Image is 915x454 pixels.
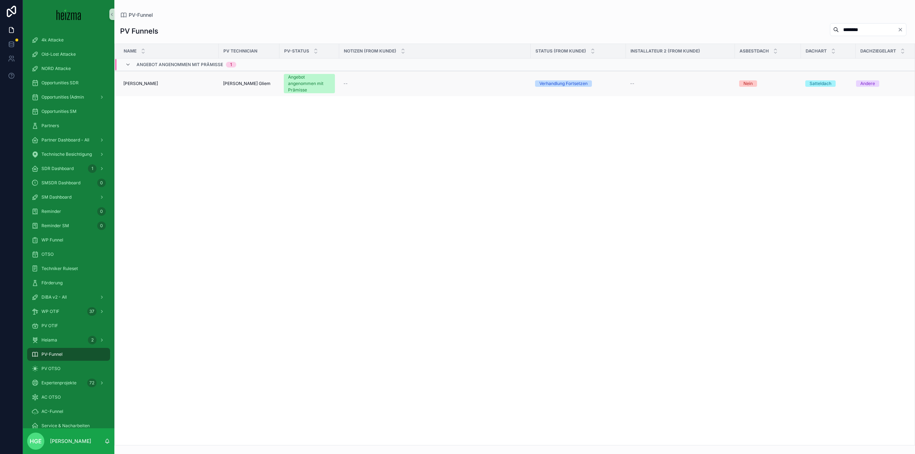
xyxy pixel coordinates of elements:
[860,48,896,54] span: Dachziegelart
[88,164,97,173] div: 1
[41,237,63,243] span: WP Funnel
[539,80,588,87] div: Verhandlung Fortsetzen
[41,166,74,171] span: SDR Dashboard
[897,27,906,33] button: Clear
[27,419,110,432] a: Service & Nacharbeiten
[27,48,110,61] a: Old-Lost Attacke
[27,348,110,361] a: PV-Funnel
[535,80,622,87] a: Verhandlung Fortsetzen
[27,391,110,404] a: AC OTSO
[27,362,110,375] a: PV OTSO
[27,319,110,332] a: PV OTIF
[284,48,309,54] span: PV-Status
[41,209,61,214] span: Reminder
[806,48,827,54] span: Dachart
[41,380,76,386] span: Expertenprojekte
[41,37,64,43] span: 4k Attacke
[41,151,92,157] span: Technische Besichtigung
[97,221,106,230] div: 0
[860,80,875,87] div: Andere
[27,91,110,104] a: Opportunities (Admin
[630,81,731,86] a: --
[129,11,153,19] span: PV-Funnel
[288,74,331,93] div: Angebot angenommen mit Prämisse
[41,51,76,57] span: Old-Lost Attacke
[27,176,110,189] a: SMSDR Dashboard0
[41,137,89,143] span: Partner Dashboard - All
[87,379,97,387] div: 72
[27,305,110,318] a: WP OTIF37
[223,81,271,86] span: [PERSON_NAME] Gliem
[27,191,110,204] a: SM Dashboard
[27,34,110,46] a: 4k Attacke
[739,80,797,87] a: Nein
[27,234,110,246] a: WP Funnel
[27,376,110,389] a: Expertenprojekte72
[27,76,110,89] a: Opportunities SDR
[344,48,396,54] span: Notizen (from Kunde)
[535,48,586,54] span: Status (from Kunde)
[630,81,634,86] span: --
[41,309,59,314] span: WP OTIF
[27,291,110,304] a: DiBA v2 - All
[97,179,106,187] div: 0
[87,307,97,316] div: 37
[630,48,700,54] span: Installateur 2 (from Kunde)
[41,80,79,86] span: Opportunities SDR
[41,337,57,343] span: Heiama
[343,81,348,86] span: --
[41,394,61,400] span: AC OTSO
[41,409,63,414] span: AC-Funnel
[27,119,110,132] a: Partners
[56,9,81,20] img: App logo
[88,336,97,344] div: 2
[41,251,54,257] span: OTSO
[27,334,110,346] a: Heiama2
[41,423,90,429] span: Service & Nacharbeiten
[120,26,158,36] h1: PV Funnels
[41,366,60,371] span: PV OTSO
[124,48,137,54] span: Name
[27,276,110,289] a: Förderung
[50,438,91,445] p: [PERSON_NAME]
[230,62,232,68] div: 1
[27,205,110,218] a: Reminder0
[27,162,110,175] a: SDR Dashboard1
[41,280,63,286] span: Förderung
[805,80,851,87] a: Satteldach
[137,62,223,68] span: Angebot angenommen mit Prämisse
[123,81,214,86] a: [PERSON_NAME]
[27,62,110,75] a: NORD Attacke
[223,81,275,86] a: [PERSON_NAME] Gliem
[41,223,69,229] span: Reminder SM
[123,81,158,86] span: [PERSON_NAME]
[41,351,63,357] span: PV-Funnel
[27,148,110,161] a: Technische Besichtigung
[41,94,84,100] span: Opportunities (Admin
[27,405,110,418] a: AC-Funnel
[41,66,71,71] span: NORD Attacke
[343,81,526,86] a: --
[27,248,110,261] a: OTSO
[41,323,58,329] span: PV OTIF
[41,180,80,186] span: SMSDR Dashboard
[27,134,110,146] a: Partner Dashboard - All
[27,105,110,118] a: Opportunities SM
[41,266,78,271] span: Techniker Ruleset
[810,80,831,87] div: Satteldach
[743,80,753,87] div: Nein
[30,437,42,445] span: HGE
[41,294,67,300] span: DiBA v2 - All
[41,123,59,129] span: Partners
[27,262,110,275] a: Techniker Ruleset
[23,29,114,428] div: scrollable content
[740,48,769,54] span: Asbestdach
[97,207,106,216] div: 0
[41,109,76,114] span: Opportunities SM
[27,219,110,232] a: Reminder SM0
[223,48,257,54] span: PV Technician
[284,74,335,93] a: Angebot angenommen mit Prämisse
[120,11,153,19] a: PV-Funnel
[41,194,71,200] span: SM Dashboard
